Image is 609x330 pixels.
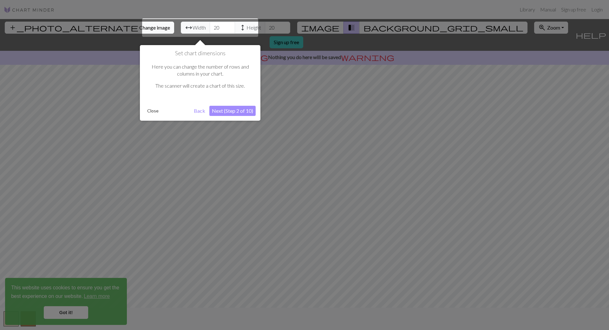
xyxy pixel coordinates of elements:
p: The scanner will create a chart of this size. [148,82,252,89]
div: Set chart dimensions [140,45,260,121]
h1: Set chart dimensions [145,50,256,57]
p: Here you can change the number of rows and columns in your chart. [148,63,252,77]
button: Next (Step 2 of 10) [209,106,256,116]
button: Back [191,106,208,116]
button: Close [145,106,161,116]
